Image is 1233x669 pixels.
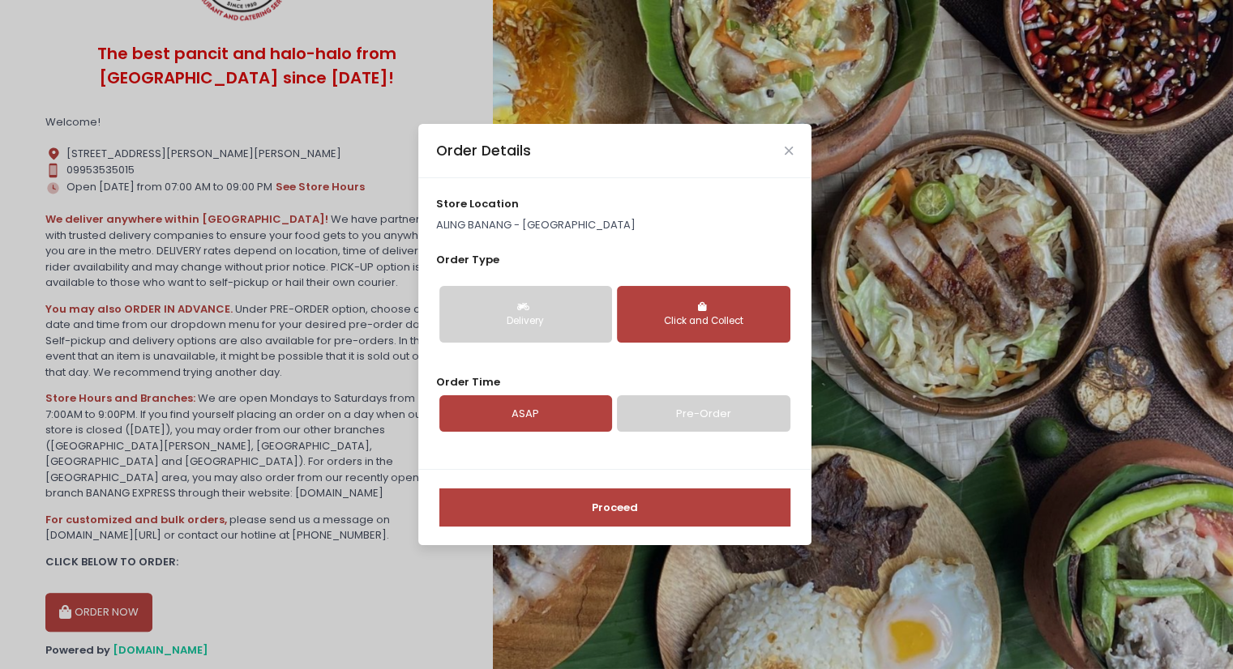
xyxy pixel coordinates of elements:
[628,314,778,329] div: Click and Collect
[617,395,790,433] a: Pre-Order
[436,196,519,211] span: store location
[439,395,612,433] a: ASAP
[785,147,793,155] button: Close
[451,314,601,329] div: Delivery
[617,286,790,343] button: Click and Collect
[436,140,531,161] div: Order Details
[436,217,793,233] p: ALING BANANG - [GEOGRAPHIC_DATA]
[436,374,500,390] span: Order Time
[436,252,499,267] span: Order Type
[439,488,790,527] button: Proceed
[439,286,612,343] button: Delivery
